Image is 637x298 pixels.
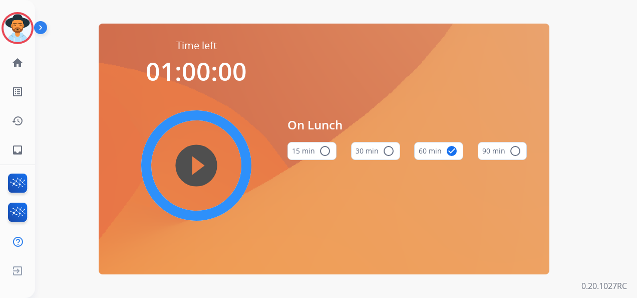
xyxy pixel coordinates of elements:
[4,14,32,42] img: avatar
[12,144,24,156] mat-icon: inbox
[146,54,247,88] span: 01:00:00
[176,39,217,53] span: Time left
[509,145,521,157] mat-icon: radio_button_unchecked
[319,145,331,157] mat-icon: radio_button_unchecked
[446,145,458,157] mat-icon: check_circle
[12,86,24,98] mat-icon: list_alt
[12,57,24,69] mat-icon: home
[581,280,627,292] p: 0.20.1027RC
[190,160,202,172] mat-icon: play_circle_filled
[287,116,527,134] span: On Lunch
[414,142,463,160] button: 60 min
[12,115,24,127] mat-icon: history
[287,142,337,160] button: 15 min
[383,145,395,157] mat-icon: radio_button_unchecked
[351,142,400,160] button: 30 min
[478,142,527,160] button: 90 min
